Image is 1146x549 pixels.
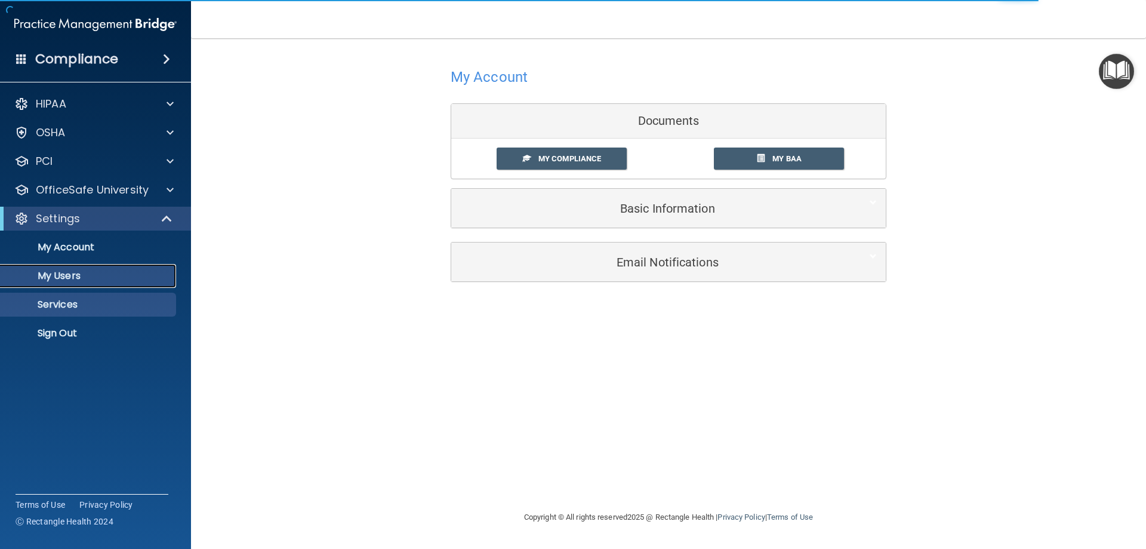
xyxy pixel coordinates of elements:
[36,154,53,168] p: PCI
[36,97,66,111] p: HIPAA
[1099,54,1134,89] button: Open Resource Center
[460,256,840,269] h5: Email Notifications
[8,299,171,311] p: Services
[767,513,813,522] a: Terms of Use
[460,249,877,275] a: Email Notifications
[451,69,528,85] h4: My Account
[14,183,174,197] a: OfficeSafe University
[939,464,1132,512] iframe: Drift Widget Chat Controller
[460,195,877,222] a: Basic Information
[16,499,65,511] a: Terms of Use
[8,270,171,282] p: My Users
[14,13,177,36] img: PMB logo
[36,125,66,140] p: OSHA
[36,211,80,226] p: Settings
[772,154,802,163] span: My BAA
[460,202,840,215] h5: Basic Information
[451,104,886,139] div: Documents
[8,241,171,253] p: My Account
[538,154,601,163] span: My Compliance
[717,513,765,522] a: Privacy Policy
[14,125,174,140] a: OSHA
[14,154,174,168] a: PCI
[79,499,133,511] a: Privacy Policy
[14,97,174,111] a: HIPAA
[451,498,886,536] div: Copyright © All rights reserved 2025 @ Rectangle Health | |
[16,516,113,527] span: Ⓒ Rectangle Health 2024
[8,327,171,339] p: Sign Out
[35,51,118,68] h4: Compliance
[14,211,173,226] a: Settings
[36,183,149,197] p: OfficeSafe University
